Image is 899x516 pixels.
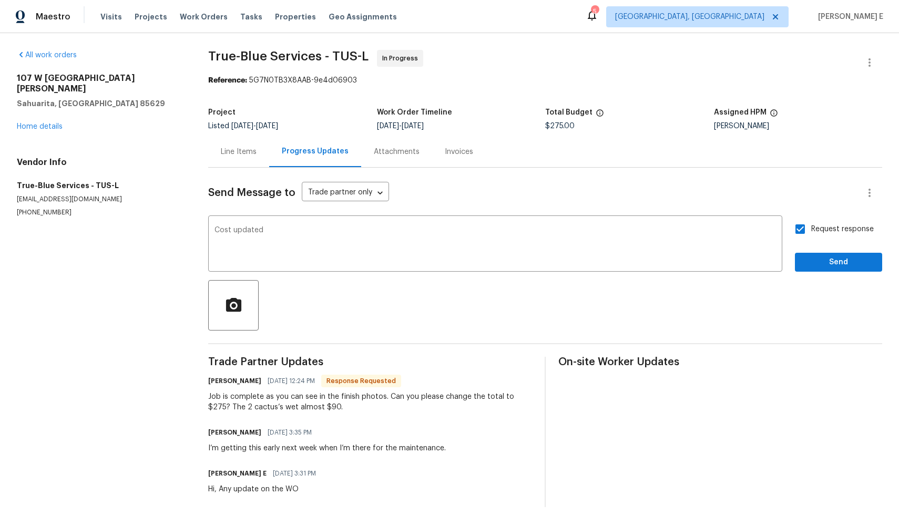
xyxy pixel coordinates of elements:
h5: Project [208,109,236,116]
div: Trade partner only [302,184,389,202]
span: Work Orders [180,12,228,22]
div: Invoices [445,147,473,157]
div: Attachments [374,147,420,157]
span: [DATE] [256,122,278,130]
div: I’m getting this early next week when I’m there for the maintenance. [208,443,446,453]
span: [GEOGRAPHIC_DATA], [GEOGRAPHIC_DATA] [615,12,764,22]
h2: 107 W [GEOGRAPHIC_DATA][PERSON_NAME] [17,73,183,94]
a: Home details [17,123,63,130]
span: Tasks [240,13,262,20]
span: Geo Assignments [329,12,397,22]
h6: [PERSON_NAME] [208,427,261,438]
button: Send [795,253,882,272]
span: Response Requested [322,376,400,386]
span: Projects [135,12,167,22]
div: Hi, Any update on the WO [208,484,322,494]
span: On-site Worker Updates [558,357,882,367]
h5: True-Blue Services - TUS-L [17,180,183,191]
span: Listed [208,122,278,130]
h5: Assigned HPM [714,109,767,116]
b: Reference: [208,77,247,84]
p: [PHONE_NUMBER] [17,208,183,217]
span: In Progress [382,53,422,64]
span: [DATE] [402,122,424,130]
span: The hpm assigned to this work order. [770,109,778,122]
div: 5 [591,6,598,17]
div: Progress Updates [282,146,349,157]
div: 5G7N0TB3X8AAB-9e4d06903 [208,75,882,86]
span: Maestro [36,12,70,22]
a: All work orders [17,51,77,59]
span: [DATE] 12:24 PM [268,376,315,386]
span: $275.00 [545,122,575,130]
span: - [377,122,424,130]
div: Job is complete as you can see in the finish photos. Can you please change the total to $275? The... [208,391,532,412]
span: [DATE] [377,122,399,130]
span: [DATE] [231,122,253,130]
h5: Total Budget [545,109,592,116]
span: [PERSON_NAME] E [814,12,883,22]
span: Send [803,256,874,269]
h6: [PERSON_NAME] E [208,468,267,479]
span: Visits [100,12,122,22]
span: True-Blue Services - TUS-L [208,50,369,63]
span: - [231,122,278,130]
span: The total cost of line items that have been proposed by Opendoor. This sum includes line items th... [596,109,604,122]
h4: Vendor Info [17,157,183,168]
h6: [PERSON_NAME] [208,376,261,386]
p: [EMAIL_ADDRESS][DOMAIN_NAME] [17,195,183,204]
h5: Sahuarita, [GEOGRAPHIC_DATA] 85629 [17,98,183,109]
span: Properties [275,12,316,22]
textarea: Cost updated [214,226,776,263]
span: Send Message to [208,188,295,198]
h5: Work Order Timeline [377,109,452,116]
span: [DATE] 3:35 PM [268,427,312,438]
span: Trade Partner Updates [208,357,532,367]
span: Request response [811,224,874,235]
div: Line Items [221,147,257,157]
div: [PERSON_NAME] [714,122,883,130]
span: [DATE] 3:31 PM [273,468,316,479]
